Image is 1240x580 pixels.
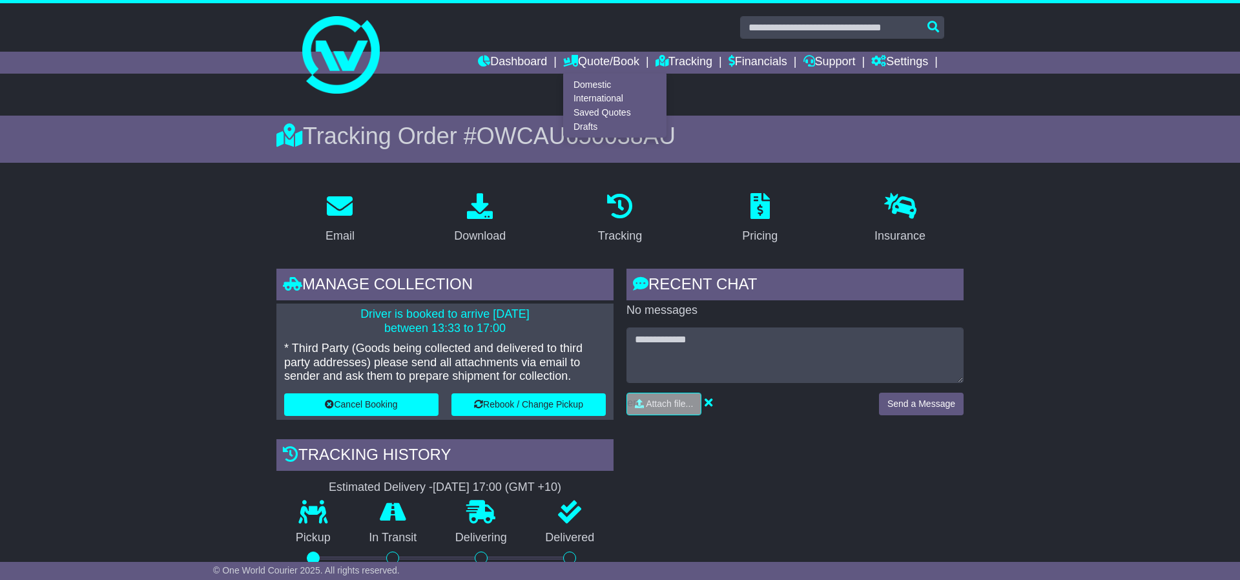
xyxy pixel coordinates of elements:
[276,122,964,150] div: Tracking Order #
[436,531,526,545] p: Delivering
[742,227,778,245] div: Pricing
[276,481,614,495] div: Estimated Delivery -
[564,78,666,92] a: Domestic
[526,531,614,545] p: Delivered
[454,227,506,245] div: Download
[284,342,606,384] p: * Third Party (Goods being collected and delivered to third party addresses) please send all atta...
[350,531,437,545] p: In Transit
[734,189,786,249] a: Pricing
[284,307,606,335] p: Driver is booked to arrive [DATE] between 13:33 to 17:00
[871,52,928,74] a: Settings
[213,565,400,575] span: © One World Courier 2025. All rights reserved.
[590,189,650,249] a: Tracking
[317,189,363,249] a: Email
[477,123,676,149] span: OWCAU650038AU
[478,52,547,74] a: Dashboard
[276,531,350,545] p: Pickup
[728,52,787,74] a: Financials
[656,52,712,74] a: Tracking
[874,227,925,245] div: Insurance
[564,119,666,134] a: Drafts
[284,393,439,416] button: Cancel Booking
[325,227,355,245] div: Email
[563,52,639,74] a: Quote/Book
[276,439,614,474] div: Tracking history
[626,269,964,304] div: RECENT CHAT
[879,393,964,415] button: Send a Message
[276,269,614,304] div: Manage collection
[866,189,934,249] a: Insurance
[598,227,642,245] div: Tracking
[451,393,606,416] button: Rebook / Change Pickup
[803,52,856,74] a: Support
[626,304,964,318] p: No messages
[446,189,514,249] a: Download
[563,74,666,138] div: Quote/Book
[564,106,666,120] a: Saved Quotes
[433,481,561,495] div: [DATE] 17:00 (GMT +10)
[564,92,666,106] a: International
